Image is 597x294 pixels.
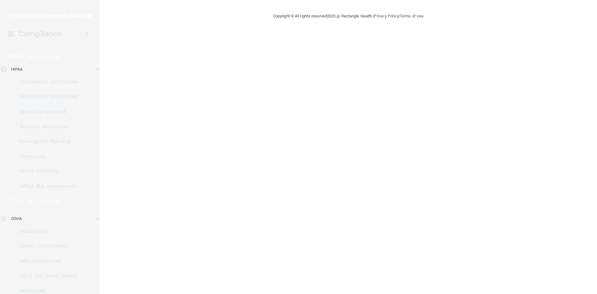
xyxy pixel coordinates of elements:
[400,14,423,18] a: Terms of Use
[8,53,24,61] p: HIPAA
[11,215,22,222] p: OSHA
[4,243,89,249] p: Safety Data Sheets
[4,288,89,294] p: Resources
[4,183,89,189] p: HIPAA Risk Assessment
[4,138,89,145] p: Emergency Planning
[4,168,89,175] p: HIPAA Checklist
[4,124,89,130] p: Business Associates
[374,14,398,18] a: Privacy Policy
[4,94,89,100] p: Documents and Policies
[8,198,24,205] p: OSHA
[4,273,89,279] p: Injury and Illness Report
[235,6,462,26] div: Copyright © All rights reserved 2025 @ Rectangle Health | |
[4,153,89,160] p: Resources
[4,258,89,264] p: Self-Assessment
[4,79,89,85] p: Documents and Policies
[4,109,89,115] p: Report an Incident
[18,30,62,38] h4: Compliance
[7,10,92,22] img: PMB logo
[4,228,89,234] p: Documents
[27,53,60,61] p: Learn More!
[11,66,23,73] p: HIPAA
[27,198,60,205] p: Learn More!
